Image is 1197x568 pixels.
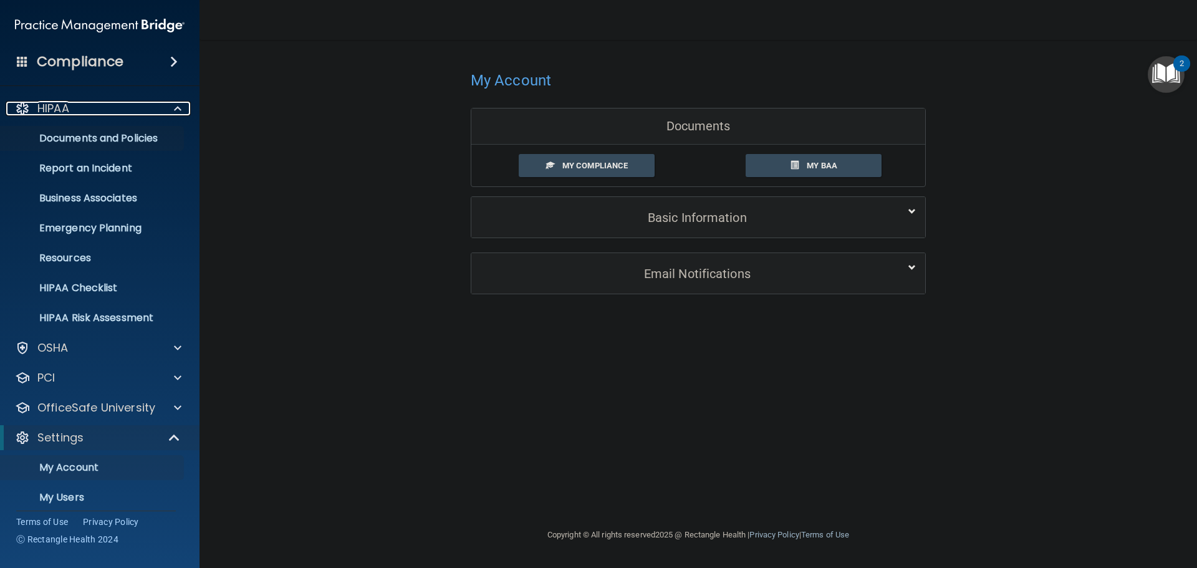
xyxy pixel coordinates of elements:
h4: My Account [471,72,551,89]
p: My Users [8,491,178,504]
div: 2 [1180,64,1184,80]
a: Email Notifications [481,259,916,287]
div: Copyright © All rights reserved 2025 @ Rectangle Health | | [471,515,926,555]
p: HIPAA Checklist [8,282,178,294]
h5: Email Notifications [481,267,878,281]
img: PMB logo [15,13,185,38]
p: My Account [8,461,178,474]
p: Business Associates [8,192,178,205]
a: Privacy Policy [83,516,139,528]
p: Resources [8,252,178,264]
p: PCI [37,370,55,385]
p: HIPAA [37,101,69,116]
p: Emergency Planning [8,222,178,234]
p: Documents and Policies [8,132,178,145]
span: My Compliance [562,161,628,170]
p: OfficeSafe University [37,400,155,415]
p: Settings [37,430,84,445]
span: Ⓒ Rectangle Health 2024 [16,533,118,546]
a: Basic Information [481,203,916,231]
h5: Basic Information [481,211,878,224]
span: My BAA [807,161,837,170]
p: HIPAA Risk Assessment [8,312,178,324]
a: HIPAA [15,101,181,116]
p: Report an Incident [8,162,178,175]
button: Open Resource Center, 2 new notifications [1148,56,1185,93]
a: OfficeSafe University [15,400,181,415]
a: Terms of Use [16,516,68,528]
p: OSHA [37,340,69,355]
a: OSHA [15,340,181,355]
a: Privacy Policy [749,530,799,539]
a: Settings [15,430,181,445]
div: Documents [471,108,925,145]
h4: Compliance [37,53,123,70]
a: PCI [15,370,181,385]
a: Terms of Use [801,530,849,539]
